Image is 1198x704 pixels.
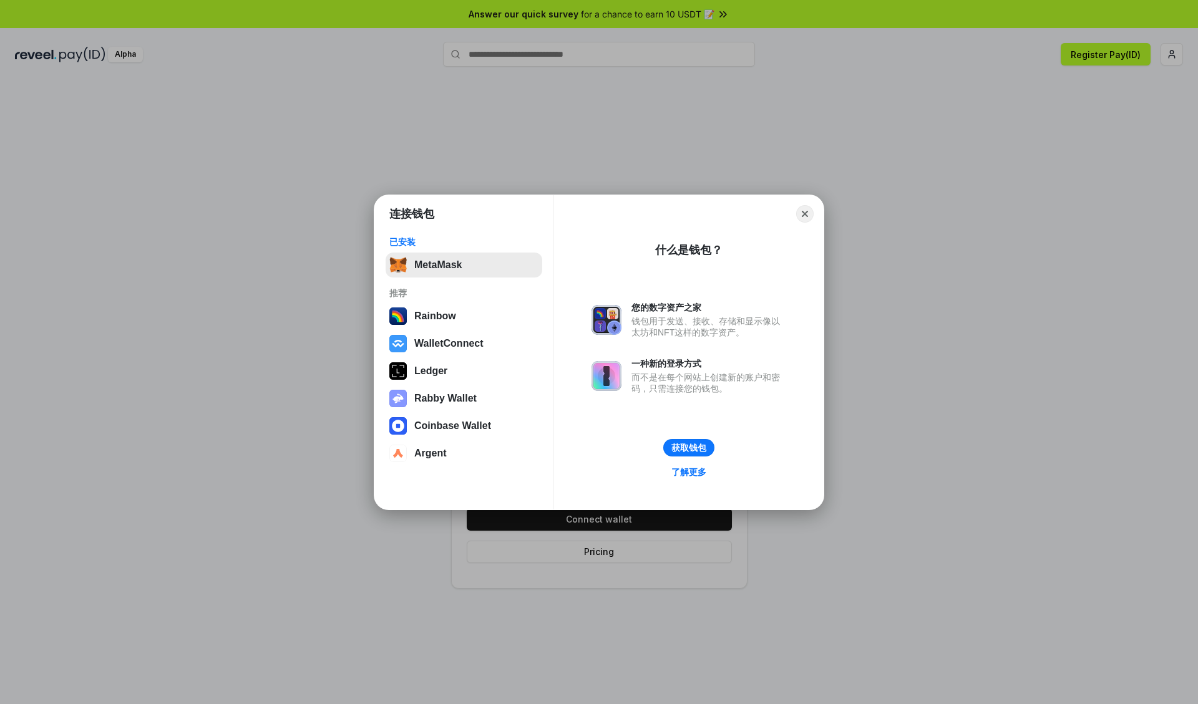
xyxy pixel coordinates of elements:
[664,464,714,480] a: 了解更多
[386,386,542,411] button: Rabby Wallet
[386,359,542,383] button: Ledger
[389,307,407,325] img: svg+xml,%3Csvg%20width%3D%22120%22%20height%3D%22120%22%20viewBox%3D%220%200%20120%20120%22%20fil...
[389,390,407,407] img: svg+xml,%3Csvg%20xmlns%3D%22http%3A%2F%2Fwww.w3.org%2F2000%2Fsvg%22%20fill%3D%22none%22%20viewBox...
[592,305,621,335] img: svg+xml,%3Csvg%20xmlns%3D%22http%3A%2F%2Fwww.w3.org%2F2000%2Fsvg%22%20fill%3D%22none%22%20viewBox...
[389,287,538,299] div: 推荐
[389,236,538,248] div: 已安装
[386,413,542,438] button: Coinbase Wallet
[389,206,434,221] h1: 连接钱包
[671,466,706,478] div: 了解更多
[655,243,723,258] div: 什么是钱包？
[414,420,491,432] div: Coinbase Wallet
[389,362,407,380] img: svg+xml,%3Csvg%20xmlns%3D%22http%3A%2F%2Fwww.w3.org%2F2000%2Fsvg%22%20width%3D%2228%22%20height%3...
[663,439,714,456] button: 获取钱包
[592,361,621,391] img: svg+xml,%3Csvg%20xmlns%3D%22http%3A%2F%2Fwww.w3.org%2F2000%2Fsvg%22%20fill%3D%22none%22%20viewBox...
[414,448,447,459] div: Argent
[631,302,786,313] div: 您的数字资产之家
[631,316,786,338] div: 钱包用于发送、接收、存储和显示像以太坊和NFT这样的数字资产。
[414,365,447,377] div: Ledger
[414,393,477,404] div: Rabby Wallet
[389,256,407,274] img: svg+xml,%3Csvg%20fill%3D%22none%22%20height%3D%2233%22%20viewBox%3D%220%200%2035%2033%22%20width%...
[631,358,786,369] div: 一种新的登录方式
[386,253,542,277] button: MetaMask
[389,445,407,462] img: svg+xml,%3Csvg%20width%3D%2228%22%20height%3D%2228%22%20viewBox%3D%220%200%2028%2028%22%20fill%3D...
[389,335,407,352] img: svg+xml,%3Csvg%20width%3D%2228%22%20height%3D%2228%22%20viewBox%3D%220%200%2028%2028%22%20fill%3D...
[386,304,542,329] button: Rainbow
[671,442,706,453] div: 获取钱包
[386,441,542,466] button: Argent
[386,331,542,356] button: WalletConnect
[414,338,484,349] div: WalletConnect
[414,311,456,322] div: Rainbow
[796,205,814,223] button: Close
[389,417,407,435] img: svg+xml,%3Csvg%20width%3D%2228%22%20height%3D%2228%22%20viewBox%3D%220%200%2028%2028%22%20fill%3D...
[414,259,462,271] div: MetaMask
[631,372,786,394] div: 而不是在每个网站上创建新的账户和密码，只需连接您的钱包。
